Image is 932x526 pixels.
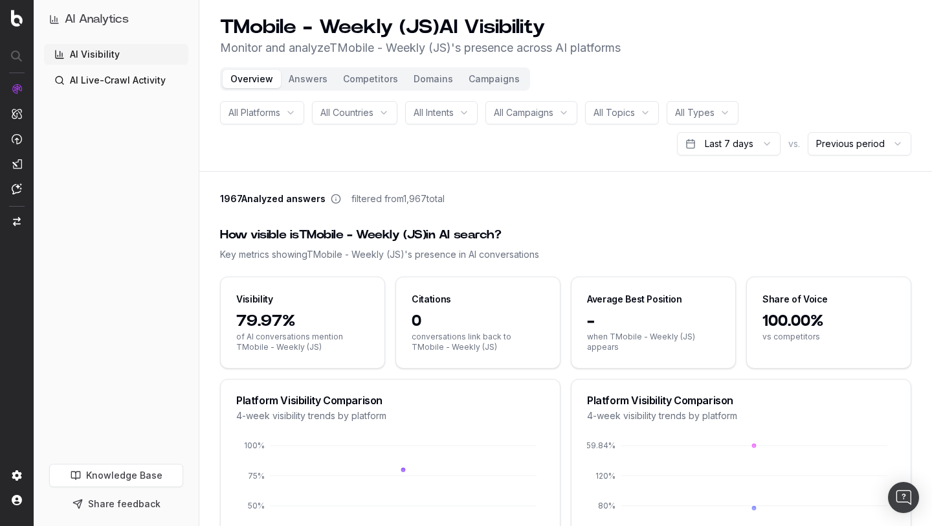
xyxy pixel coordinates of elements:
span: All Countries [320,106,373,119]
button: AI Analytics [49,10,183,29]
span: of AI conversations mention TMobile - Weekly (JS) [236,332,369,352]
div: Average Best Position [587,293,682,306]
button: Share feedback [49,492,183,516]
button: Answers [281,70,335,88]
span: vs. [788,137,800,150]
div: 4-week visibility trends by platform [236,409,544,422]
button: Domains [406,70,461,88]
span: All Platforms [228,106,280,119]
div: Platform Visibility Comparison [236,395,544,406]
tspan: 75% [248,471,265,481]
span: 79.97% [236,311,369,332]
div: Key metrics showing TMobile - Weekly (JS) 's presence in AI conversations [220,248,911,261]
span: - [587,311,720,332]
h1: AI Analytics [65,10,129,29]
tspan: 120% [595,471,616,481]
span: 0 [412,311,544,332]
a: AI Live-Crawl Activity [44,70,188,91]
tspan: 100% [244,440,265,450]
img: My account [12,495,22,505]
a: AI Visibility [44,44,188,65]
img: Activation [12,133,22,144]
span: All Campaigns [494,106,553,119]
img: Studio [12,159,22,169]
img: Setting [12,470,22,481]
span: when TMobile - Weekly (JS) appears [587,332,720,352]
img: Intelligence [12,108,22,119]
a: Knowledge Base [49,464,183,487]
img: Analytics [12,84,22,94]
img: Assist [12,183,22,194]
p: Monitor and analyze TMobile - Weekly (JS) 's presence across AI platforms [220,39,621,57]
button: Overview [223,70,281,88]
div: How visible is TMobile - Weekly (JS) in AI search? [220,226,911,244]
span: filtered from 1,967 total [351,192,445,205]
h1: TMobile - Weekly (JS) AI Visibility [220,16,621,39]
tspan: 159.84% [583,440,616,450]
span: 1967 Analyzed answers [220,192,326,205]
div: Share of Voice [762,293,828,306]
span: vs competitors [762,332,895,342]
img: Switch project [13,217,21,226]
tspan: 80% [598,501,616,510]
div: Platform Visibility Comparison [587,395,895,406]
span: All Topics [594,106,635,119]
tspan: 50% [248,501,265,510]
img: Botify logo [11,10,23,27]
span: All Intents [414,106,454,119]
div: Open Intercom Messenger [888,482,919,513]
div: Citations [412,293,451,306]
div: Visibility [236,293,273,306]
button: Competitors [335,70,406,88]
span: 100.00% [762,311,895,332]
span: conversations link back to TMobile - Weekly (JS) [412,332,544,352]
button: Campaigns [461,70,527,88]
div: 4-week visibility trends by platform [587,409,895,422]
